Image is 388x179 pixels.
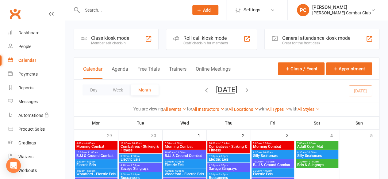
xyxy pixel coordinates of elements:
[289,106,298,111] strong: with
[18,168,37,173] div: Workouts
[251,117,295,129] th: Fri
[282,41,350,45] div: Great for the front desk
[312,10,371,16] div: [PERSON_NAME] Combat Club
[169,66,186,79] button: Trainers
[253,172,293,176] span: Electric Eels
[18,140,36,145] div: Gradings
[219,142,230,145] span: - 10:45am
[164,172,205,176] span: Woodford - Electric Eels
[196,66,231,79] button: Online Meetings
[163,107,187,112] a: All events
[253,163,293,167] span: BJJ & Ground Combat
[164,170,205,172] span: 4:00pm
[209,155,249,158] span: 3:30pm
[18,85,33,90] div: Reports
[18,113,43,118] div: Automations
[164,151,205,154] span: 10:00am
[278,62,325,75] button: Class / Event
[7,6,23,21] a: Clubworx
[262,142,271,145] span: - 6:00am
[105,84,131,95] button: Week
[118,117,163,129] th: Tue
[298,107,320,112] a: All Styles
[242,130,251,140] div: 2
[164,163,205,167] span: Electric Eels
[330,130,339,140] div: 4
[174,170,184,172] span: - 4:30pm
[120,173,160,176] span: 5:00pm
[253,142,293,145] span: 5:00am
[183,35,228,41] div: Roll call kiosk mode
[8,109,65,122] a: Automations
[18,127,45,132] div: Product Sales
[297,154,337,158] span: Silly Seahorses
[209,164,249,167] span: 4:10pm
[18,58,36,63] div: Calendar
[175,151,186,154] span: - 11:00am
[91,35,129,41] div: Class kiosk mode
[120,167,160,170] span: Savage Stingrays
[76,170,116,172] span: 4:00pm
[253,160,293,163] span: 10:00am
[183,41,228,45] div: Staff check-in for members
[209,145,249,152] span: Combatives - Striking & Fitness
[297,142,337,145] span: 7:00am
[137,66,160,79] button: Free Trials
[173,142,183,145] span: - 6:00am
[8,26,65,40] a: Dashboard
[174,160,184,163] span: - 4:00pm
[83,84,105,95] button: Day
[326,62,372,75] button: Appointment
[282,35,350,41] div: General attendance kiosk mode
[76,151,116,154] span: 10:00am
[76,142,116,145] span: 5:00am
[18,99,38,104] div: Messages
[297,160,337,163] span: 10:00am
[120,164,160,167] span: 4:10pm
[209,167,249,170] span: Savage Stingrays
[8,122,65,136] a: Product Sales
[164,160,205,163] span: 3:30pm
[131,142,142,145] span: - 10:45am
[229,107,259,112] a: All Locations
[151,130,162,140] div: 30
[120,158,160,161] span: Electric Eels
[262,170,272,172] span: - 4:00pm
[18,154,33,159] div: Waivers
[253,154,293,158] span: Silly Seahorses
[263,160,275,163] span: - 11:00am
[120,142,160,145] span: 10:00am
[8,136,65,150] a: Gradings
[306,142,316,145] span: - 8:00am
[286,130,295,140] div: 3
[80,6,184,14] input: Search...
[8,95,65,109] a: Messages
[307,160,319,163] span: - 11:00am
[85,170,95,172] span: - 4:30pm
[218,155,228,158] span: - 4:00pm
[85,160,95,163] span: - 4:00pm
[18,44,31,49] div: People
[209,173,249,176] span: 5:00pm
[120,155,160,158] span: 3:30pm
[129,173,140,176] span: - 5:45pm
[297,145,337,148] span: Adult Open Mat
[91,41,129,45] div: Member self check-in
[262,151,273,154] span: - 10:00am
[297,4,309,16] div: PC
[133,106,163,111] strong: You are viewing
[164,145,205,148] span: Morning Combat
[164,154,205,158] span: BJJ & Ground Combat
[18,72,38,76] div: Payments
[297,163,337,167] span: Eels & Stingrays
[76,163,116,167] span: Electric Eels
[192,5,218,15] button: Add
[203,8,211,13] span: Add
[370,130,379,140] div: 5
[8,81,65,95] a: Reports
[244,3,260,17] span: Settings
[207,117,251,129] th: Thu
[312,5,371,10] div: [PERSON_NAME]
[339,117,379,129] th: Sun
[8,150,65,164] a: Waivers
